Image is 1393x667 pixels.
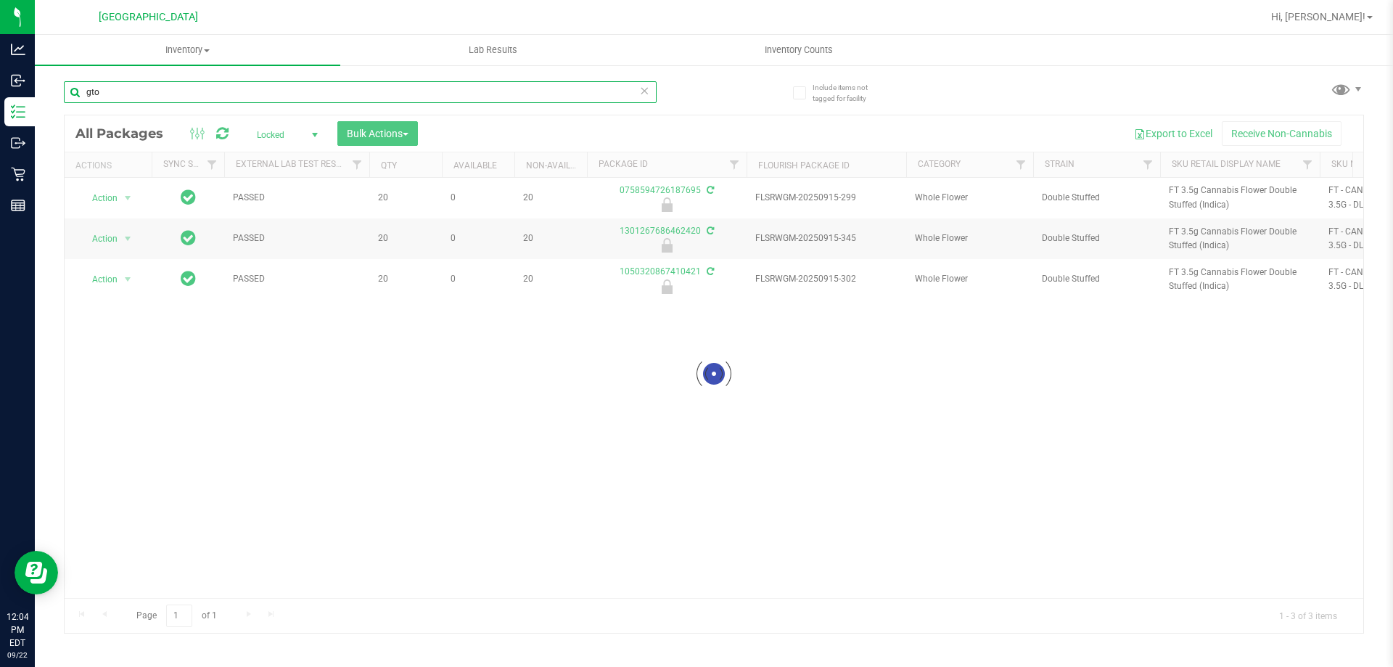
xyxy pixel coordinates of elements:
iframe: Resource center [15,551,58,594]
a: Inventory Counts [646,35,951,65]
span: [GEOGRAPHIC_DATA] [99,11,198,23]
input: Search Package ID, Item Name, SKU, Lot or Part Number... [64,81,657,103]
inline-svg: Inbound [11,73,25,88]
span: Hi, [PERSON_NAME]! [1271,11,1365,22]
inline-svg: Reports [11,198,25,213]
p: 09/22 [7,650,28,660]
inline-svg: Retail [11,167,25,181]
span: Clear [639,81,649,100]
p: 12:04 PM EDT [7,610,28,650]
span: Lab Results [449,44,537,57]
a: Lab Results [340,35,646,65]
inline-svg: Inventory [11,105,25,119]
inline-svg: Outbound [11,136,25,150]
span: Include items not tagged for facility [813,82,885,104]
span: Inventory Counts [745,44,852,57]
inline-svg: Analytics [11,42,25,57]
a: Inventory [35,35,340,65]
span: Inventory [35,44,340,57]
